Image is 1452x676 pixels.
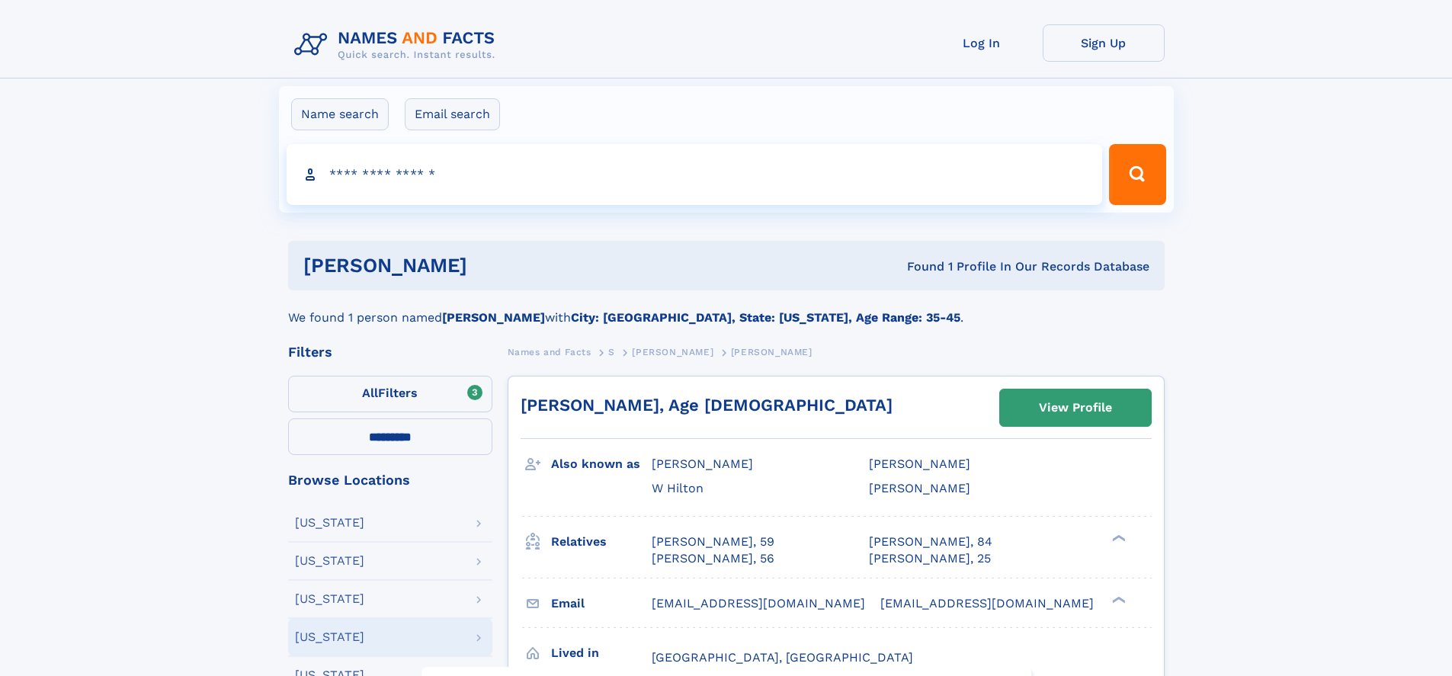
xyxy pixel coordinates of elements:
span: All [362,386,378,400]
div: [US_STATE] [295,631,364,643]
a: View Profile [1000,389,1151,426]
a: [PERSON_NAME] [632,342,713,361]
a: Sign Up [1043,24,1165,62]
span: [EMAIL_ADDRESS][DOMAIN_NAME] [652,596,865,610]
span: [GEOGRAPHIC_DATA], [GEOGRAPHIC_DATA] [652,650,913,665]
div: Browse Locations [288,473,492,487]
span: W Hilton [652,481,704,495]
b: [PERSON_NAME] [442,310,545,325]
a: [PERSON_NAME], 25 [869,550,991,567]
span: [PERSON_NAME] [869,481,970,495]
span: [EMAIL_ADDRESS][DOMAIN_NAME] [880,596,1094,610]
input: search input [287,144,1103,205]
a: [PERSON_NAME], Age [DEMOGRAPHIC_DATA] [521,396,893,415]
a: [PERSON_NAME], 84 [869,533,992,550]
label: Filters [288,376,492,412]
h3: Email [551,591,652,617]
label: Email search [405,98,500,130]
a: Log In [921,24,1043,62]
h3: Lived in [551,640,652,666]
div: We found 1 person named with . [288,290,1165,327]
h1: [PERSON_NAME] [303,256,688,275]
div: View Profile [1039,390,1112,425]
div: [US_STATE] [295,593,364,605]
h3: Also known as [551,451,652,477]
img: Logo Names and Facts [288,24,508,66]
a: [PERSON_NAME], 56 [652,550,774,567]
b: City: [GEOGRAPHIC_DATA], State: [US_STATE], Age Range: 35-45 [571,310,960,325]
a: [PERSON_NAME], 59 [652,533,774,550]
a: S [608,342,615,361]
div: [US_STATE] [295,517,364,529]
h3: Relatives [551,529,652,555]
span: [PERSON_NAME] [731,347,813,357]
div: ❯ [1108,533,1127,543]
button: Search Button [1109,144,1165,205]
div: Filters [288,345,492,359]
div: [US_STATE] [295,555,364,567]
div: Found 1 Profile In Our Records Database [687,258,1149,275]
span: [PERSON_NAME] [632,347,713,357]
span: [PERSON_NAME] [869,457,970,471]
span: [PERSON_NAME] [652,457,753,471]
a: Names and Facts [508,342,591,361]
span: S [608,347,615,357]
label: Name search [291,98,389,130]
div: ❯ [1108,594,1127,604]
